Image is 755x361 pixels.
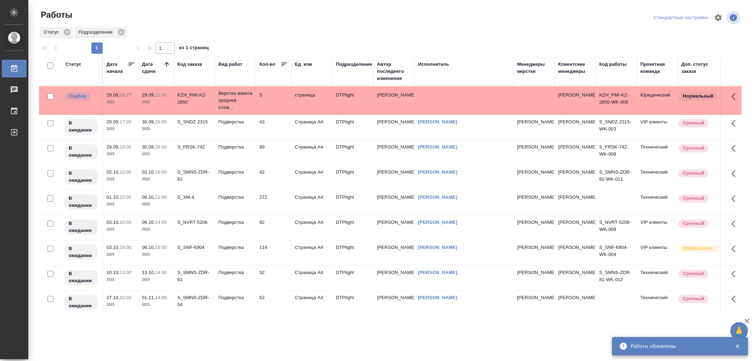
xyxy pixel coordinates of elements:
p: Подверстка [218,194,252,201]
td: [PERSON_NAME] [555,291,596,315]
p: 17:00 [120,119,131,124]
p: 2025 [142,201,170,208]
td: DTPlight [332,115,373,140]
a: [PERSON_NAME] [418,220,457,225]
p: 12:00 [120,169,131,175]
div: S_SNDZ-2315 [177,118,211,126]
p: [PERSON_NAME] [517,169,551,176]
p: 2025 [107,126,135,133]
td: [PERSON_NAME] [373,115,414,140]
p: 16:00 [155,144,167,150]
p: 2025 [142,301,170,308]
td: [PERSON_NAME] [555,115,596,140]
p: Срочный [683,145,704,152]
p: 30.09, [142,144,155,150]
td: [PERSON_NAME] [373,140,414,165]
p: 2025 [107,176,135,183]
p: 03.10, [107,245,120,250]
p: [DEMOGRAPHIC_DATA] [683,245,718,252]
td: [PERSON_NAME] [373,165,414,190]
div: Исполнитель назначен, приступать к работе пока рано [64,118,99,135]
td: [PERSON_NAME] [555,240,596,265]
p: Подверстка [218,294,252,301]
a: [PERSON_NAME] [418,270,457,275]
p: 29.09, [142,92,155,98]
p: 02.10, [107,169,120,175]
div: Код заказа [177,61,202,68]
button: 🙏 [730,322,748,340]
td: страница [291,88,332,113]
p: Подверстка [218,144,252,151]
p: Подверстка [218,169,252,176]
td: [PERSON_NAME] [373,190,414,215]
div: Вид работ [218,61,242,68]
td: S_SMNS-ZDR-81-WK-012 [596,266,637,290]
p: 06.10, [142,220,155,225]
div: Исполнитель назначен, приступать к работе пока рано [64,244,99,261]
p: 06.10, [142,245,155,250]
td: Технический [637,140,678,165]
p: 14:00 [155,295,167,300]
span: Работы [39,9,72,21]
p: Срочный [683,220,704,227]
div: Можно подбирать исполнителей [64,92,99,101]
a: [PERSON_NAME] [418,169,457,175]
td: 272 [256,190,291,215]
span: Настроить таблицу [710,9,727,26]
p: [PERSON_NAME] [517,244,551,251]
div: Доп. статус заказа [681,61,719,75]
td: KZH_PMI-KZ-2850-WK-006 [596,88,637,113]
button: Здесь прячутся важные кнопки [727,215,744,232]
div: Подразделение [336,61,372,68]
div: Ед. изм [295,61,312,68]
p: Подбор [69,93,86,100]
td: Юридический [637,88,678,113]
p: 29.09, [107,92,120,98]
td: [PERSON_NAME] [555,165,596,190]
div: Код работы [599,61,627,68]
span: из 1 страниц [179,43,209,54]
p: Верстка макета средней слож... [218,90,252,111]
a: [PERSON_NAME] [418,245,457,250]
button: Здесь прячутся важные кнопки [727,240,744,257]
td: [PERSON_NAME] [555,88,596,113]
p: В ожидании [69,170,94,184]
p: [PERSON_NAME] [517,219,551,226]
p: Срочный [683,270,704,277]
p: 01.11, [142,295,155,300]
p: В ожидании [69,295,94,309]
p: 2025 [107,276,135,283]
div: Дата начала [107,61,128,75]
td: [PERSON_NAME] [555,215,596,240]
td: [PERSON_NAME] [373,215,414,240]
p: 11:00 [155,92,167,98]
p: 2025 [107,226,135,233]
div: split button [652,12,710,23]
div: Проектная команда [640,61,674,75]
td: [PERSON_NAME] [373,240,414,265]
td: Технический [637,190,678,215]
td: Страница А4 [291,140,332,165]
p: В ожидании [69,120,94,134]
p: 16:00 [155,169,167,175]
div: S_SMNS-ZDR-54 [177,294,211,308]
p: 10:00 [120,295,131,300]
button: Здесь прячутся важные кнопки [727,266,744,283]
td: Страница А4 [291,190,332,215]
td: 89 [256,140,291,165]
p: 01.10, [107,194,120,200]
p: 2025 [107,251,135,258]
td: DTPlight [332,140,373,165]
button: Здесь прячутся важные кнопки [727,115,744,132]
a: [PERSON_NAME] [418,144,457,150]
p: 15:00 [155,119,167,124]
p: 29.09, [107,119,120,124]
p: 2025 [107,99,135,106]
button: Здесь прячутся важные кнопки [727,140,744,157]
td: Страница А4 [291,291,332,315]
td: Технический [637,165,678,190]
td: 52 [256,291,291,315]
p: Нормальный [683,93,713,100]
p: 27.10, [107,295,120,300]
p: Срочный [683,195,704,202]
